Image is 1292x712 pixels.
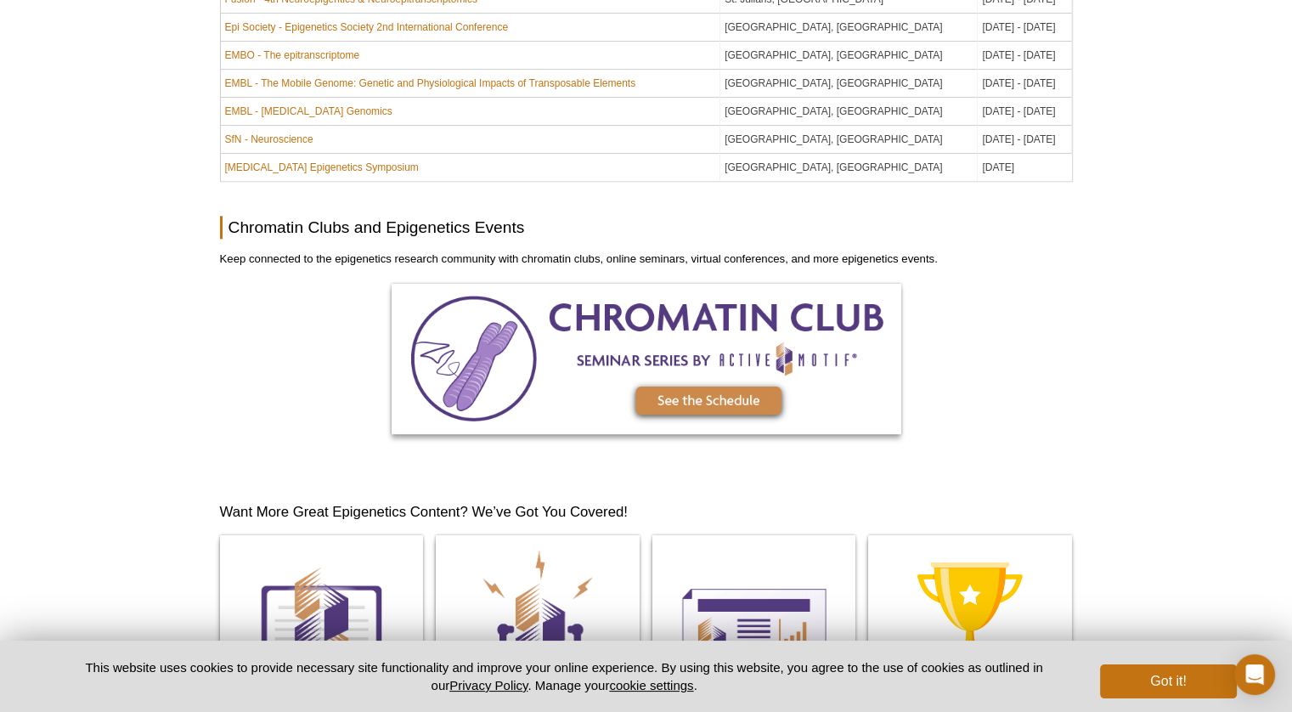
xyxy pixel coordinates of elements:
[978,98,1071,126] td: [DATE] - [DATE]
[225,160,419,175] a: [MEDICAL_DATA] Epigenetics Symposium
[1100,664,1236,698] button: Got it!
[225,48,360,63] a: EMBO - The epitranscriptome
[220,216,1073,239] h2: Chromatin Clubs and Epigenetics Events
[720,14,978,42] td: [GEOGRAPHIC_DATA], [GEOGRAPHIC_DATA]
[720,126,978,154] td: [GEOGRAPHIC_DATA], [GEOGRAPHIC_DATA]
[392,284,901,434] img: Chromatin Club Events
[978,70,1071,98] td: [DATE] - [DATE]
[1234,654,1275,695] div: Open Intercom Messenger
[720,42,978,70] td: [GEOGRAPHIC_DATA], [GEOGRAPHIC_DATA]
[225,104,392,119] a: EMBL - [MEDICAL_DATA] Genomics
[225,76,636,91] a: EMBL - The Mobile Genome: Genetic and Physiological Impacts of Transposable Elements
[978,126,1071,154] td: [DATE] - [DATE]
[978,14,1071,42] td: [DATE] - [DATE]
[720,154,978,181] td: [GEOGRAPHIC_DATA], [GEOGRAPHIC_DATA]
[225,132,313,147] a: SfN - Neuroscience
[609,678,693,692] button: cookie settings
[225,20,509,35] a: Epi Society - Epigenetics Society 2nd International Conference
[978,42,1071,70] td: [DATE] - [DATE]
[978,154,1071,181] td: [DATE]
[220,502,1073,523] h3: Want More Great Epigenetics Content? We’ve Got You Covered!
[449,678,528,692] a: Privacy Policy
[720,70,978,98] td: [GEOGRAPHIC_DATA], [GEOGRAPHIC_DATA]
[220,251,1073,267] p: Keep connected to the epigenetics research community with chromatin clubs, online seminars, virtu...
[56,658,1073,694] p: This website uses cookies to provide necessary site functionality and improve your online experie...
[720,98,978,126] td: [GEOGRAPHIC_DATA], [GEOGRAPHIC_DATA]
